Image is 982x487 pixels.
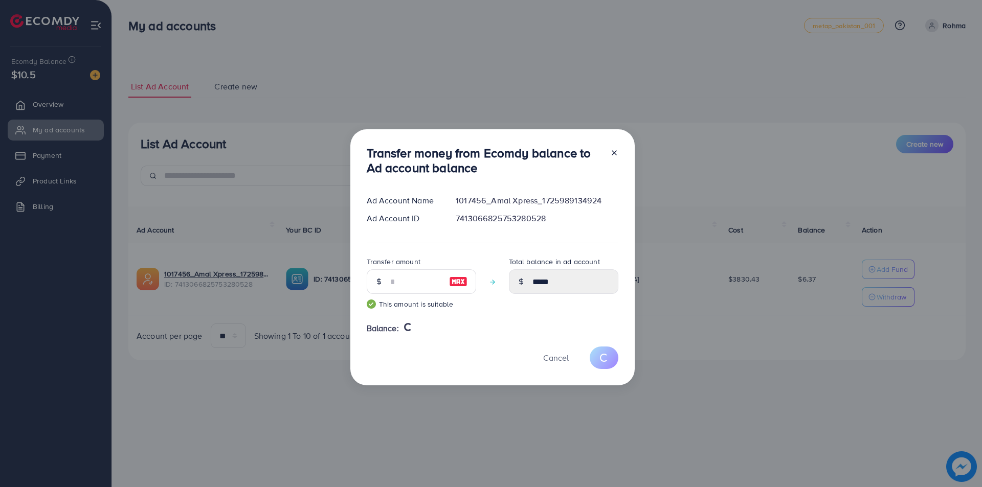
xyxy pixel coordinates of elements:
[359,213,448,224] div: Ad Account ID
[367,146,602,175] h3: Transfer money from Ecomdy balance to Ad account balance
[448,195,626,206] div: 1017456_Amal Xpress_1725989134924
[530,346,582,368] button: Cancel
[448,213,626,224] div: 7413066825753280528
[367,322,399,334] span: Balance:
[367,299,476,309] small: This amount is suitable
[543,352,569,363] span: Cancel
[509,257,600,267] label: Total balance in ad account
[449,275,467,288] img: image
[367,257,420,267] label: Transfer amount
[367,299,376,309] img: guide
[359,195,448,206] div: Ad Account Name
